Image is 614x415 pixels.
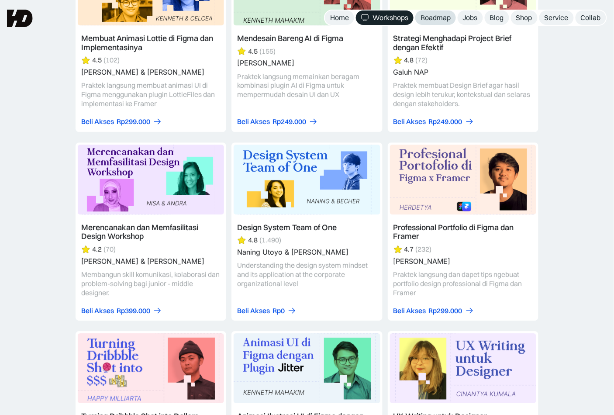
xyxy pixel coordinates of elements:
div: (1.490) [259,235,281,245]
div: 4.5 [248,47,258,56]
a: Collab [576,10,606,25]
div: Membuat Animasi Lottie di Figma dan Implementasinya [81,34,221,52]
div: [PERSON_NAME] [237,59,294,67]
a: Blog [485,10,509,25]
div: Membangun skill komunikasi, kolaborasi dan problem-solving bagi junior - middle designer. [81,270,221,297]
div: Workshops [373,13,408,22]
div: 4.8 [404,55,414,65]
div: Professional Portfolio di Figma dan Framer [393,223,533,242]
div: [PERSON_NAME] & [PERSON_NAME] [81,68,204,76]
div: Praktek langsung memainkan beragam kombinasi plugin AI di Figma untuk mempermudah desain UI dan UX [237,72,376,99]
div: [PERSON_NAME] [393,257,451,266]
div: 4.8 [248,235,258,245]
a: Home [325,10,354,25]
div: Strategi Menghadapi Project Brief dengan Efektif [393,34,533,52]
a: Beli AksesRp249.000 [237,117,318,126]
a: Shop [511,10,538,25]
a: Beli AksesRp299.000 [393,306,474,315]
div: (232) [416,245,432,254]
div: 4.2 [92,245,102,254]
div: Galuh NAP [393,68,429,76]
div: [PERSON_NAME] & [PERSON_NAME] [81,257,204,266]
a: Roadmap [415,10,456,25]
a: Beli AksesRp299.000 [81,117,162,126]
div: Beli Akses [393,117,426,126]
a: Beli AksesRp0 [237,306,297,315]
div: Beli Akses [237,117,270,126]
div: Service [545,13,569,22]
a: Workshops [356,10,414,25]
div: Beli Akses [81,117,114,126]
div: Jobs [463,13,478,22]
div: (102) [103,55,120,65]
div: (70) [103,245,116,254]
div: Naning Utoyo & [PERSON_NAME] [237,248,348,256]
div: Praktek membuat Design Brief agar hasil design lebih terukur, kontekstual dan selaras dengan stak... [393,81,533,108]
div: Rp399.000 [117,306,150,315]
div: 4.7 [404,245,414,254]
div: Home [330,13,349,22]
a: Jobs [458,10,483,25]
div: Beli Akses [81,306,114,315]
div: (72) [416,55,428,65]
div: Beli Akses [393,306,426,315]
div: Rp299.000 [117,117,150,126]
a: Service [539,10,574,25]
div: Design System Team of One [237,223,337,232]
div: Mendesain Bareng AI di Figma [237,34,343,43]
div: Merencanakan dan Memfasilitasi Design Workshop [81,223,221,242]
div: Praktek langsung membuat animasi UI di Figma menggunakan plugin LottieFiles dan implementasi ke F... [81,81,221,108]
div: Beli Akses [237,306,270,315]
div: Shop [516,13,532,22]
div: Blog [490,13,504,22]
div: Rp299.000 [429,306,462,315]
div: Rp249.000 [429,117,462,126]
a: Beli AksesRp249.000 [393,117,474,126]
div: Roadmap [421,13,451,22]
div: Rp0 [273,306,285,315]
div: Understanding the design system mindset and its application at the corporate organizational level [237,261,376,288]
div: Praktek langsung dan dapet tips ngebuat portfolio design professional di Figma dan Framer [393,270,533,297]
div: Rp249.000 [273,117,306,126]
div: 4.5 [92,55,102,65]
div: (155) [259,47,276,56]
a: Beli AksesRp399.000 [81,306,162,315]
div: Collab [581,13,601,22]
